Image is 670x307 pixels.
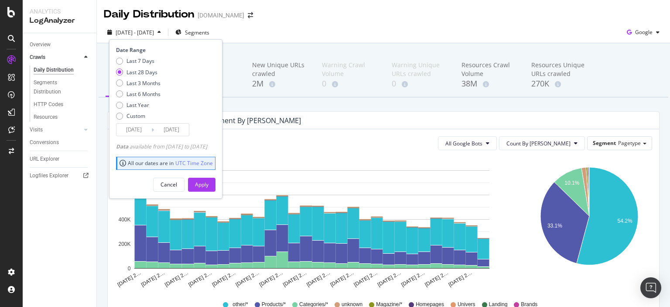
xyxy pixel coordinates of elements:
[392,61,448,78] div: Warning Unique URLs crawled
[172,25,213,39] button: Segments
[623,25,663,39] button: Google
[30,155,59,164] div: URL Explorer
[30,125,43,135] div: Visits
[438,136,497,150] button: All Google Bots
[116,143,130,150] span: Data
[30,40,51,49] div: Overview
[617,218,632,224] text: 54.2%
[104,7,194,22] div: Daily Distribution
[30,40,90,49] a: Overview
[30,171,68,180] div: Logfiles Explorer
[635,28,653,36] span: Google
[161,181,177,188] div: Cancel
[153,178,185,192] button: Cancel
[392,78,448,90] div: 0
[30,155,90,164] a: URL Explorer
[30,53,82,62] a: Crawls
[34,78,90,97] a: Segments Distribution
[618,139,641,147] span: Pagetype
[126,90,161,98] div: Last 6 Months
[188,178,215,192] button: Apply
[116,101,161,109] div: Last Year
[30,16,89,26] div: LogAnalyzer
[120,159,213,167] div: All our dates are in
[593,139,616,147] span: Segment
[30,138,59,147] div: Conversions
[34,113,58,122] div: Resources
[547,223,562,229] text: 33.1%
[322,61,378,78] div: Warning Crawl Volume
[185,29,209,36] span: Segments
[116,46,213,54] div: Date Range
[195,181,209,188] div: Apply
[116,112,161,120] div: Custom
[175,159,213,167] a: UTC Time Zone
[30,125,82,135] a: Visits
[116,124,151,136] input: Start Date
[34,78,82,97] div: Segments Distribution
[30,53,45,62] div: Crawls
[252,78,308,90] div: 2M
[115,157,509,288] svg: A chart.
[30,138,90,147] a: Conversions
[116,143,207,150] div: available from [DATE] to [DATE]
[461,78,517,90] div: 38M
[116,90,161,98] div: Last 6 Months
[34,100,90,109] a: HTTP Codes
[116,29,154,36] span: [DATE] - [DATE]
[34,66,74,75] div: Daily Distribution
[564,180,579,186] text: 10.1%
[506,140,571,147] span: Count By Day
[461,61,517,78] div: Resources Crawl Volume
[126,101,149,109] div: Last Year
[154,124,189,136] input: End Date
[128,266,131,272] text: 0
[640,277,661,298] div: Open Intercom Messenger
[248,12,253,18] div: arrow-right-arrow-left
[118,241,130,247] text: 200K
[531,61,587,78] div: Resources Unique URLs crawled
[34,66,90,75] a: Daily Distribution
[126,57,154,65] div: Last 7 Days
[126,112,145,120] div: Custom
[34,113,90,122] a: Resources
[531,78,587,90] div: 270K
[499,136,585,150] button: Count By [PERSON_NAME]
[252,61,308,78] div: New Unique URLs crawled
[116,57,161,65] div: Last 7 Days
[34,100,63,109] div: HTTP Codes
[116,79,161,87] div: Last 3 Months
[126,69,157,76] div: Last 28 Days
[445,140,482,147] span: All Google Bots
[30,7,89,16] div: Analytics
[528,157,650,288] svg: A chart.
[198,11,244,20] div: [DOMAIN_NAME]
[322,78,378,90] div: 0
[126,79,161,87] div: Last 3 Months
[30,171,90,180] a: Logfiles Explorer
[116,69,161,76] div: Last 28 Days
[118,217,130,223] text: 400K
[104,25,164,39] button: [DATE] - [DATE]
